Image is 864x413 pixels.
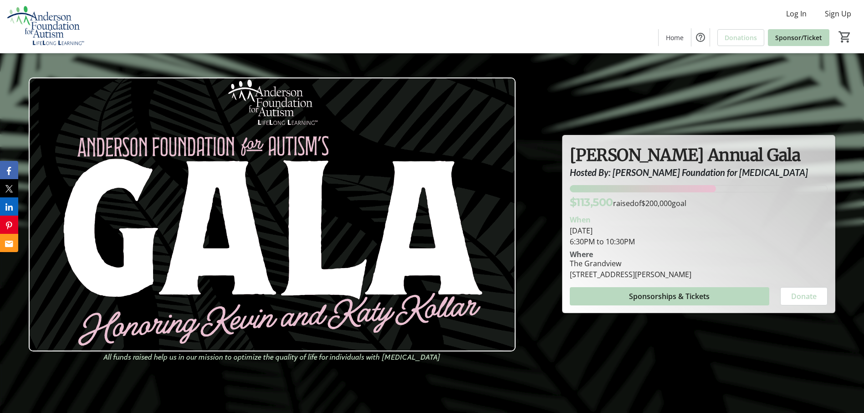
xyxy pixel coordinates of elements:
span: Sponsorships & Tickets [629,291,710,302]
span: $200,000 [641,198,672,208]
span: Donate [791,291,817,302]
div: When [570,214,591,225]
div: The Grandview [570,258,691,269]
span: $113,500 [570,196,613,209]
span: Log In [786,8,807,19]
div: [DATE] 6:30PM to 10:30PM [570,225,828,247]
button: Sign Up [818,6,859,21]
a: Donations [717,29,764,46]
a: Home [659,29,691,46]
button: Sponsorships & Tickets [570,287,769,305]
em: All funds raised help us in our mission to optimize the quality of life for individuals with [MED... [103,352,440,363]
span: Home [666,33,684,42]
em: Hosted By: [PERSON_NAME] Foundation for [MEDICAL_DATA] [570,167,808,178]
div: [STREET_ADDRESS][PERSON_NAME] [570,269,691,280]
div: 56.75% of fundraising goal reached [570,185,828,192]
img: Anderson Foundation for Autism 's Logo [5,4,87,49]
span: Sponsor/Ticket [775,33,822,42]
span: Sign Up [825,8,851,19]
button: Cart [837,29,853,45]
a: Sponsor/Ticket [768,29,829,46]
img: Campaign CTA Media Photo [29,77,516,351]
button: Log In [779,6,814,21]
button: Help [691,28,710,46]
button: Donate [780,287,828,305]
span: [PERSON_NAME] Annual Gala [570,145,801,165]
p: raised of goal [570,194,686,211]
span: Donations [725,33,757,42]
div: Where [570,251,593,258]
